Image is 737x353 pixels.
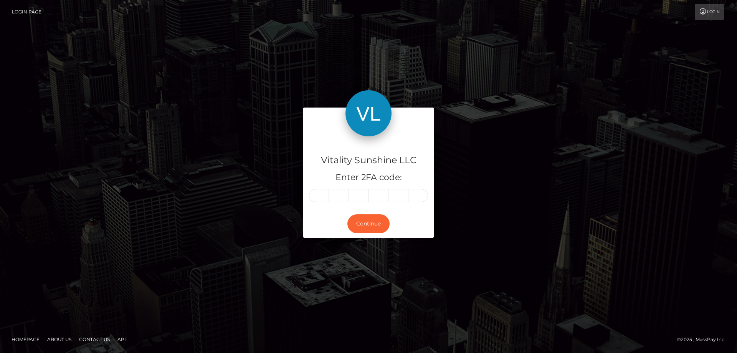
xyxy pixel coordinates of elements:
[114,333,129,345] a: API
[677,335,731,344] div: © 2025 , MassPay Inc.
[309,154,428,167] h4: Vitality Sunshine LLC
[695,4,724,20] a: Login
[8,333,43,345] a: Homepage
[309,172,428,184] h5: Enter 2FA code:
[12,4,41,20] a: Login Page
[76,333,113,345] a: Contact Us
[345,90,392,136] img: Vitality Sunshine LLC
[347,214,390,233] button: Continue
[44,333,74,345] a: About Us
